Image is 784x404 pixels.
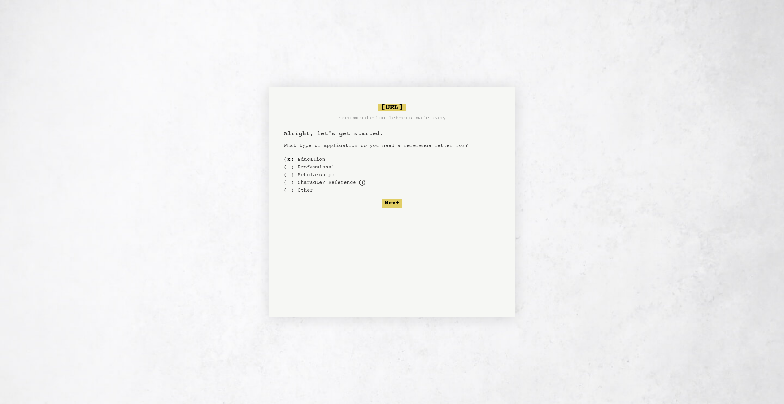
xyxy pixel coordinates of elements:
[284,186,294,194] div: ( )
[298,171,335,179] label: Scholarships
[298,179,356,186] label: For example, loans, housing applications, parole, professional certification, etc.
[284,156,294,163] div: ( x )
[298,156,325,163] label: Education
[298,187,313,194] label: Other
[284,179,294,186] div: ( )
[338,114,446,122] h3: recommendation letters made easy
[284,142,500,149] p: What type of application do you need a reference letter for?
[298,164,335,171] label: Professional
[382,199,402,208] button: Next
[284,163,294,171] div: ( )
[378,104,406,111] span: [URL]
[284,130,500,138] h1: Alright, let's get started.
[284,171,294,179] div: ( )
